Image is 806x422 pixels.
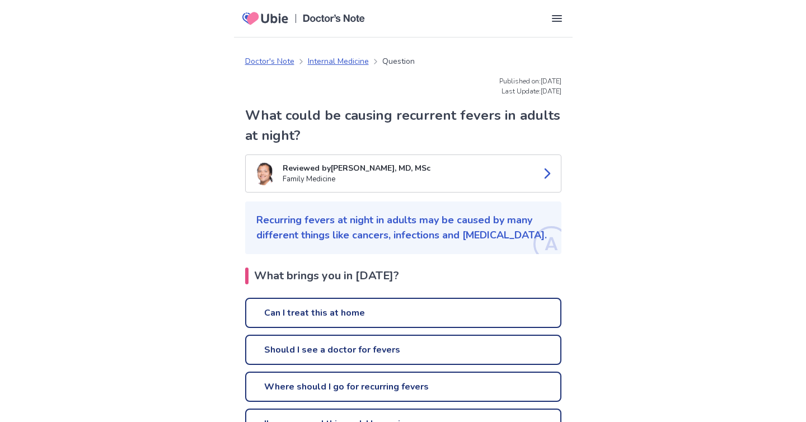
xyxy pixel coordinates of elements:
a: Internal Medicine [308,55,369,67]
h1: What could be causing recurrent fevers in adults at night? [245,105,561,146]
a: Should I see a doctor for fevers [245,335,561,365]
p: Recurring fevers at night in adults may be caused by many different things like cancers, infectio... [256,213,550,243]
nav: breadcrumb [245,55,415,67]
p: Question [382,55,415,67]
p: Reviewed by [PERSON_NAME], MD, MSc [283,162,532,174]
p: Family Medicine [283,174,532,185]
a: Kenji TaylorReviewed by[PERSON_NAME], MD, MScFamily Medicine [245,154,561,193]
img: Kenji Taylor [252,162,276,185]
a: Doctor's Note [245,55,294,67]
p: Published on: [DATE] Last Update: [DATE] [245,76,561,96]
a: Where should I go for recurring fevers [245,372,561,402]
h2: What brings you in [DATE]? [245,268,561,284]
a: Can I treat this at home [245,298,561,328]
img: Doctors Note Logo [303,15,365,22]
